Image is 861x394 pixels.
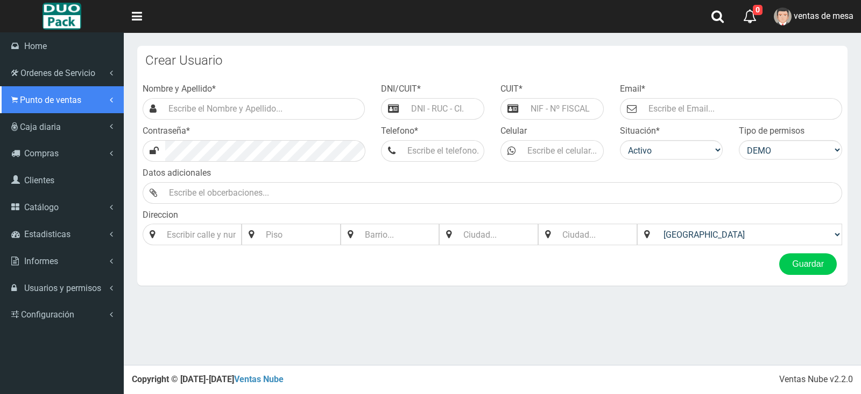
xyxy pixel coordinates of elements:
[24,41,47,51] span: Home
[143,125,190,137] label: Contraseña
[143,209,178,222] label: Direccion
[24,229,70,239] span: Estadisticas
[143,167,211,179] label: Datos adicionales
[132,374,284,384] strong: Copyright © [DATE]-[DATE]
[402,140,484,162] input: Escribe el telefono...
[381,125,418,137] label: Telefono
[20,122,61,132] span: Caja diaria
[20,95,81,105] span: Punto de ventas
[381,83,421,95] label: DNI/CUIT
[458,224,538,245] input: Ciudad...
[359,224,440,245] input: Barrio...
[620,125,660,137] label: Situación*
[145,54,222,67] h3: Crear Usuario
[779,253,837,275] button: Guardar
[739,125,804,137] label: Tipo de permisos
[21,309,74,320] span: Configuración
[234,374,284,384] a: Ventas Nube
[794,11,853,21] span: ventas de mesa
[525,98,604,120] input: NIF - Nº FISCAL
[753,5,763,15] span: 0
[500,83,523,95] label: CUIT
[161,224,242,245] input: Escribir calle y numero...
[24,283,101,293] span: Usuarios y permisos
[24,175,54,185] span: Clientes
[779,374,853,386] div: Ventas Nube v2.2.0
[24,148,59,158] span: Compras
[522,140,604,162] input: Escribe el celular...
[163,98,365,120] input: Escribe el Nombre y Apellido...
[24,256,58,266] span: Informes
[500,125,527,137] label: Celular
[774,8,792,25] img: User Image
[260,224,341,245] input: Piso
[20,68,95,78] span: Ordenes de Servicio
[406,98,484,120] input: DNI - RUC - CI.
[620,83,645,95] label: Email
[143,83,216,95] label: Nombre y Apellido
[43,3,81,30] img: Logo grande
[24,202,59,212] span: Catálogo
[643,98,842,120] input: Escribe el Email...
[557,224,637,245] input: Ciudad...
[164,182,842,204] input: Escribe el obcerbaciones...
